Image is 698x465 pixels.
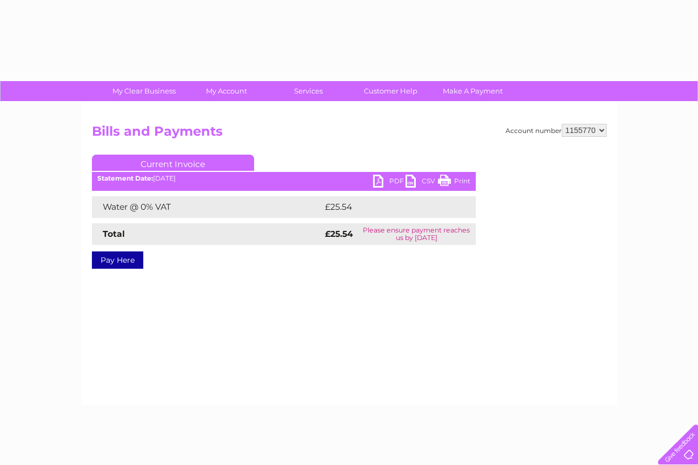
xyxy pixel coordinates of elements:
[97,174,153,182] b: Statement Date:
[264,81,353,101] a: Services
[438,175,470,190] a: Print
[357,223,476,245] td: Please ensure payment reaches us by [DATE]
[92,124,607,144] h2: Bills and Payments
[182,81,271,101] a: My Account
[506,124,607,137] div: Account number
[346,81,435,101] a: Customer Help
[103,229,125,239] strong: Total
[325,229,353,239] strong: £25.54
[373,175,405,190] a: PDF
[92,155,254,171] a: Current Invoice
[428,81,517,101] a: Make A Payment
[99,81,189,101] a: My Clear Business
[405,175,438,190] a: CSV
[92,251,143,269] a: Pay Here
[322,196,454,218] td: £25.54
[92,196,322,218] td: Water @ 0% VAT
[92,175,476,182] div: [DATE]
